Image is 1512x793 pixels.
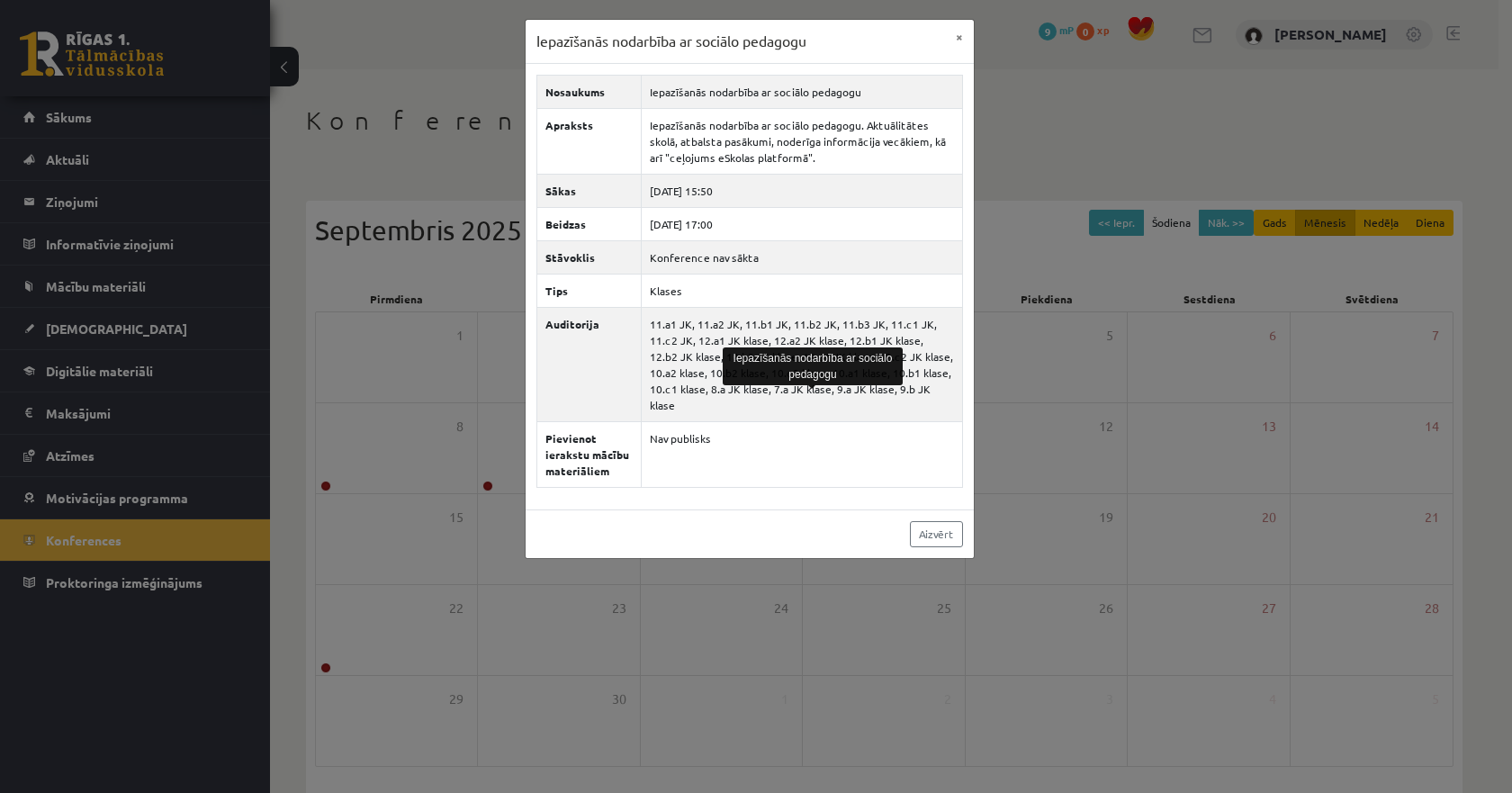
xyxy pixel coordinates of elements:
td: Klases [641,274,962,307]
th: Nosaukums [536,75,641,108]
th: Sākas [536,174,641,207]
th: Pievienot ierakstu mācību materiāliem [536,421,641,487]
td: Iepazīšanās nodarbība ar sociālo pedagogu [641,75,962,108]
td: [DATE] 15:50 [641,174,962,207]
th: Tips [536,274,641,307]
th: Stāvoklis [536,240,641,274]
td: [DATE] 17:00 [641,207,962,240]
td: Konference nav sākta [641,240,962,274]
th: Beidzas [536,207,641,240]
h3: Iepazīšanās nodarbība ar sociālo pedagogu [536,31,806,52]
a: Aizvērt [910,521,963,547]
td: Nav publisks [641,421,962,487]
th: Apraksts [536,108,641,174]
div: Iepazīšanās nodarbība ar sociālo pedagogu [723,347,903,385]
td: 11.a1 JK, 11.a2 JK, 11.b1 JK, 11.b2 JK, 11.b3 JK, 11.c1 JK, 11.c2 JK, 12.a1 JK klase, 12.a2 JK kl... [641,307,962,421]
td: Iepazīšanās nodarbība ar sociālo pedagogu. Aktuālitātes skolā, atbalsta pasākumi, noderīga inform... [641,108,962,174]
button: × [945,20,974,54]
th: Auditorija [536,307,641,421]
